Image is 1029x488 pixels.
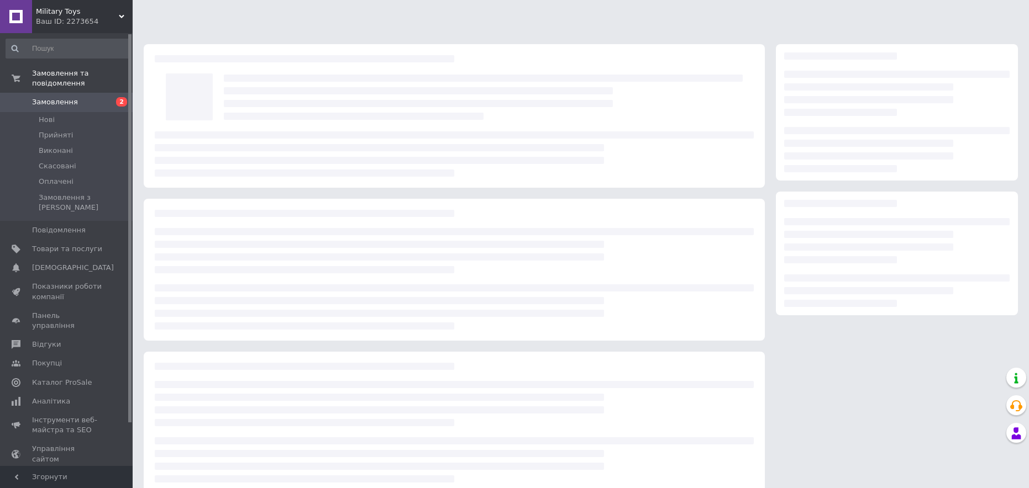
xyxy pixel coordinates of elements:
span: [DEMOGRAPHIC_DATA] [32,263,114,273]
span: Інструменти веб-майстра та SEO [32,415,102,435]
span: Виконані [39,146,73,156]
span: Замовлення з [PERSON_NAME] [39,193,129,213]
span: Замовлення [32,97,78,107]
input: Пошук [6,39,130,59]
div: Ваш ID: 2273654 [36,17,133,26]
span: Управління сайтом [32,444,102,464]
span: Оплачені [39,177,73,187]
span: Скасовані [39,161,76,171]
span: Замовлення та повідомлення [32,68,133,88]
span: Аналітика [32,396,70,406]
span: 2 [116,97,127,107]
span: Military Toys [36,7,119,17]
span: Покупці [32,358,62,368]
span: Каталог ProSale [32,378,92,388]
span: Повідомлення [32,225,86,235]
span: Товари та послуги [32,244,102,254]
span: Прийняті [39,130,73,140]
span: Відгуки [32,340,61,349]
span: Нові [39,115,55,125]
span: Панель управління [32,311,102,331]
span: Показники роботи компанії [32,282,102,301]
